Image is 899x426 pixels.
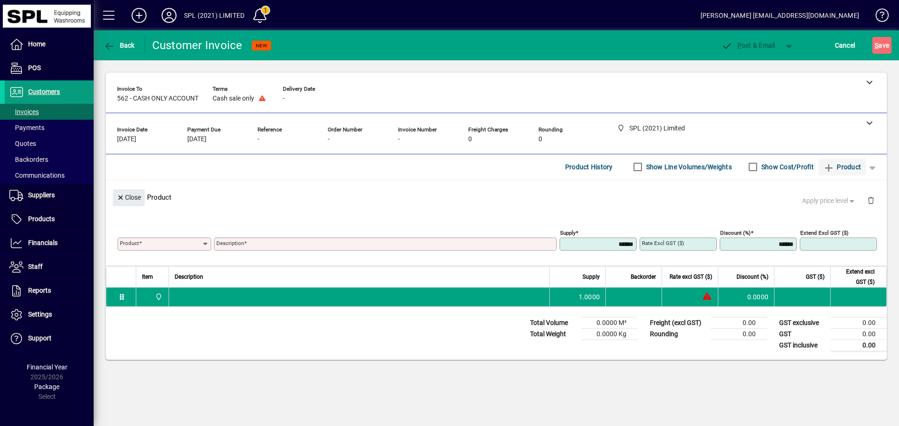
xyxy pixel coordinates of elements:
[9,172,65,179] span: Communications
[142,272,153,282] span: Item
[645,317,711,328] td: Freight (excl GST)
[525,317,582,328] td: Total Volume
[875,38,889,53] span: ave
[28,88,60,95] span: Customers
[28,310,52,318] span: Settings
[670,272,712,282] span: Rate excl GST ($)
[798,192,860,209] button: Apply price level
[525,328,582,339] td: Total Weight
[28,215,55,223] span: Products
[5,231,94,255] a: Financials
[716,37,780,54] button: Post & Email
[831,328,887,339] td: 0.00
[721,42,775,49] span: ost & Email
[869,2,887,32] a: Knowledge Base
[836,267,875,287] span: Extend excl GST ($)
[835,38,855,53] span: Cancel
[113,189,145,206] button: Close
[860,196,882,204] app-page-header-button: Delete
[5,120,94,136] a: Payments
[5,208,94,231] a: Products
[718,288,774,306] td: 0.0000
[117,190,141,205] span: Close
[5,167,94,183] a: Communications
[700,8,859,23] div: [PERSON_NAME] [EMAIL_ADDRESS][DOMAIN_NAME]
[94,37,145,54] app-page-header-button: Back
[565,159,613,174] span: Product History
[106,180,887,214] div: Product
[9,108,39,116] span: Invoices
[27,363,67,371] span: Financial Year
[711,328,767,339] td: 0.00
[642,240,684,246] mat-label: Rate excl GST ($)
[28,287,51,294] span: Reports
[5,136,94,152] a: Quotes
[800,229,848,236] mat-label: Extend excl GST ($)
[28,191,55,199] span: Suppliers
[802,196,856,206] span: Apply price level
[124,7,154,24] button: Add
[831,317,887,328] td: 0.00
[833,37,858,54] button: Cancel
[34,383,59,390] span: Package
[560,229,575,236] mat-label: Supply
[9,124,44,131] span: Payments
[153,292,163,302] span: SPL (2021) Limited
[120,240,139,246] mat-label: Product
[28,64,41,72] span: POS
[9,140,36,147] span: Quotes
[28,239,58,246] span: Financials
[645,328,711,339] td: Rounding
[5,104,94,120] a: Invoices
[806,272,825,282] span: GST ($)
[28,263,43,270] span: Staff
[875,42,878,49] span: S
[774,317,831,328] td: GST exclusive
[860,189,882,212] button: Delete
[256,43,267,49] span: NEW
[737,42,742,49] span: P
[711,317,767,328] td: 0.00
[631,272,656,282] span: Backorder
[5,279,94,303] a: Reports
[5,184,94,207] a: Suppliers
[216,240,244,246] mat-label: Description
[5,57,94,80] a: POS
[774,328,831,339] td: GST
[579,292,600,302] span: 1.0000
[103,42,135,49] span: Back
[9,156,48,163] span: Backorders
[5,152,94,167] a: Backorders
[831,339,887,351] td: 0.00
[101,37,137,54] button: Back
[5,33,94,56] a: Home
[5,303,94,326] a: Settings
[582,317,638,328] td: 0.0000 M³
[759,162,814,172] label: Show Cost/Profit
[152,38,243,53] div: Customer Invoice
[582,328,638,339] td: 0.0000 Kg
[872,37,892,54] button: Save
[720,229,751,236] mat-label: Discount (%)
[774,339,831,351] td: GST inclusive
[28,334,52,342] span: Support
[184,8,244,23] div: SPL (2021) LIMITED
[644,162,732,172] label: Show Line Volumes/Weights
[28,40,45,48] span: Home
[5,327,94,350] a: Support
[175,272,203,282] span: Description
[737,272,768,282] span: Discount (%)
[154,7,184,24] button: Profile
[582,272,600,282] span: Supply
[111,193,147,201] app-page-header-button: Close
[561,159,617,175] button: Product History
[5,255,94,279] a: Staff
